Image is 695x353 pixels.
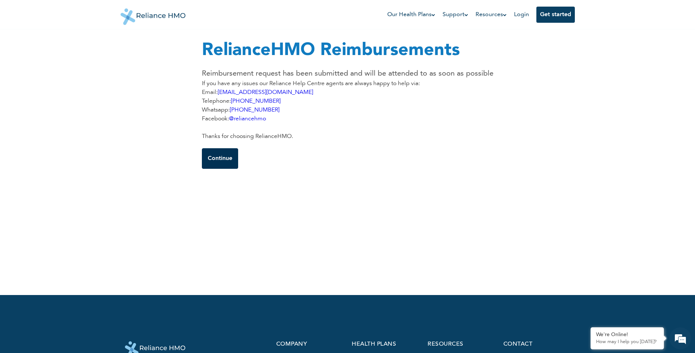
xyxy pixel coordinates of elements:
[218,90,313,95] a: [EMAIL_ADDRESS][DOMAIN_NAME]
[596,339,658,345] p: How may I help you today?
[202,68,493,79] p: Reimbursement request has been submitted and will be attended to as soon as possible
[4,262,72,267] span: Conversation
[596,332,658,338] div: We're Online!
[276,341,343,347] p: company
[352,341,419,347] p: health plans
[38,41,123,51] div: Chat with us now
[72,249,140,272] div: FAQs
[536,7,575,23] button: Get started
[387,10,435,19] a: Our Health Plans
[42,104,101,178] span: We're online!
[14,37,30,55] img: d_794563401_company_1708531726252_794563401
[202,148,238,169] button: Continue
[443,10,468,19] a: Support
[476,10,507,19] a: Resources
[121,3,186,25] img: Reliance HMO's Logo
[202,79,493,141] p: If you have any issues our Reliance Help Centre agents are always happy to help via: Email: Telep...
[428,341,495,347] p: resources
[514,12,529,18] a: Login
[231,98,281,104] a: [PHONE_NUMBER]
[120,4,138,21] div: Minimize live chat window
[503,341,570,347] p: contact
[230,107,280,113] a: [PHONE_NUMBER]
[202,37,493,64] h1: RelianceHMO Reimbursements
[229,116,266,122] a: @reliancehmo
[4,223,140,249] textarea: Type your message and hit 'Enter'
